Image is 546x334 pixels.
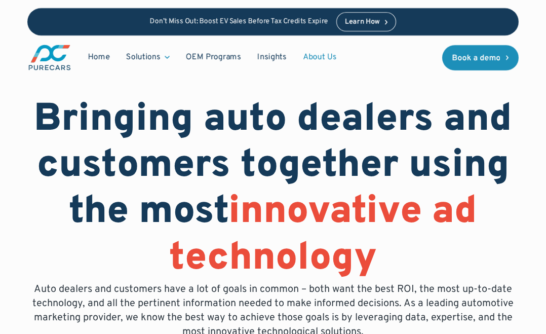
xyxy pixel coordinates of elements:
[295,48,345,67] a: About Us
[118,48,178,67] div: Solutions
[169,188,477,283] span: innovative ad technology
[345,19,380,26] div: Learn How
[150,18,328,26] p: Don’t Miss Out: Boost EV Sales Before Tax Credits Expire
[27,97,519,282] h1: Bringing auto dealers and customers together using the most
[27,44,72,71] a: main
[178,48,249,67] a: OEM Programs
[249,48,295,67] a: Insights
[442,45,519,70] a: Book a demo
[80,48,118,67] a: Home
[126,52,161,63] div: Solutions
[336,12,397,31] a: Learn How
[452,54,501,62] div: Book a demo
[27,44,72,71] img: purecars logo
